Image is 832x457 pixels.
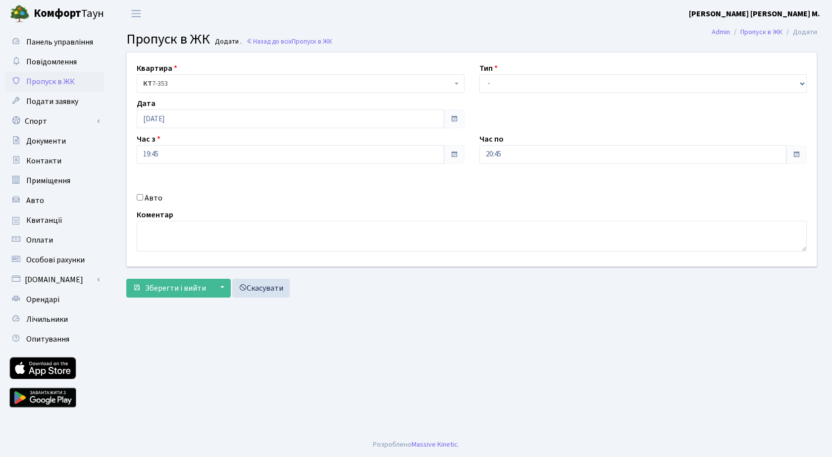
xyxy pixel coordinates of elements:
[145,192,162,204] label: Авто
[479,62,498,74] label: Тип
[137,98,156,109] label: Дата
[373,439,459,450] div: Розроблено .
[5,32,104,52] a: Панель управління
[10,4,30,24] img: logo.png
[26,314,68,325] span: Лічильники
[5,230,104,250] a: Оплати
[246,37,332,46] a: Назад до всіхПропуск в ЖК
[26,96,78,107] span: Подати заявку
[479,133,504,145] label: Час по
[213,38,242,46] small: Додати .
[292,37,332,46] span: Пропуск в ЖК
[126,29,210,49] span: Пропуск в ЖК
[26,195,44,206] span: Авто
[5,151,104,171] a: Контакти
[740,27,782,37] a: Пропуск в ЖК
[5,270,104,290] a: [DOMAIN_NAME]
[5,191,104,210] a: Авто
[697,22,832,43] nav: breadcrumb
[712,27,730,37] a: Admin
[137,133,160,145] label: Час з
[689,8,820,20] a: [PERSON_NAME] [PERSON_NAME] М.
[26,76,75,87] span: Пропуск в ЖК
[34,5,104,22] span: Таун
[689,8,820,19] b: [PERSON_NAME] [PERSON_NAME] М.
[137,74,465,93] span: <b>КТ</b>&nbsp;&nbsp;&nbsp;&nbsp;7-353
[412,439,458,450] a: Massive Kinetic
[145,283,206,294] span: Зберегти і вийти
[143,79,452,89] span: <b>КТ</b>&nbsp;&nbsp;&nbsp;&nbsp;7-353
[5,329,104,349] a: Опитування
[782,27,817,38] li: Додати
[5,171,104,191] a: Приміщення
[126,279,212,298] button: Зберегти і вийти
[26,155,61,166] span: Контакти
[26,254,85,265] span: Особові рахунки
[5,309,104,329] a: Лічильники
[143,79,152,89] b: КТ
[26,56,77,67] span: Повідомлення
[26,334,69,345] span: Опитування
[26,235,53,246] span: Оплати
[26,294,59,305] span: Орендарі
[5,290,104,309] a: Орендарі
[5,92,104,111] a: Подати заявку
[137,209,173,221] label: Коментар
[137,62,177,74] label: Квартира
[26,175,70,186] span: Приміщення
[26,37,93,48] span: Панель управління
[5,52,104,72] a: Повідомлення
[34,5,81,21] b: Комфорт
[26,136,66,147] span: Документи
[5,210,104,230] a: Квитанції
[26,215,62,226] span: Квитанції
[5,72,104,92] a: Пропуск в ЖК
[124,5,149,22] button: Переключити навігацію
[5,250,104,270] a: Особові рахунки
[232,279,290,298] a: Скасувати
[5,111,104,131] a: Спорт
[5,131,104,151] a: Документи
